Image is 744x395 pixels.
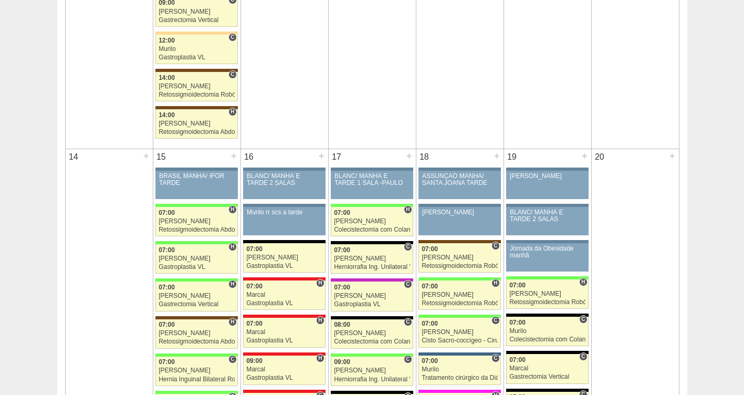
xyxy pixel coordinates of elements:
div: [PERSON_NAME] [334,255,410,262]
a: [PERSON_NAME] [418,207,500,235]
div: [PERSON_NAME] [159,83,235,90]
a: H 07:00 [PERSON_NAME] Retossigmoidectomia Robótica [506,279,588,309]
div: 14 [66,149,82,165]
a: H 07:00 [PERSON_NAME] Retossigmoidectomia Abdominal VL [155,207,237,236]
div: [PERSON_NAME] [422,254,498,261]
div: Gastrectomia Vertical [159,17,235,24]
div: Retossigmoidectomia Robótica [509,299,585,306]
div: [PERSON_NAME] [334,218,410,225]
span: 07:00 [509,282,526,289]
div: [PERSON_NAME] [334,367,410,374]
a: BLANC/ MANHÃ E TARDE 2 SALAS [506,207,588,235]
span: Consultório [579,352,587,361]
div: [PERSON_NAME] [510,173,585,180]
div: Jornada da Obesidade manhã [510,245,585,259]
div: + [405,149,414,163]
div: Key: Brasil [506,276,588,279]
div: Key: Brasil [331,204,413,207]
a: H 07:00 [PERSON_NAME] Retossigmoidectomia Robótica [418,280,500,310]
a: C 07:00 [PERSON_NAME] Cisto Sacro-coccígeo - Cirurgia [418,318,500,347]
a: H 07:00 Marcal Gastroplastia VL [243,318,325,347]
div: Gastroplastia VL [334,301,410,308]
div: BLANC/ MANHÃ E TARDE 1 SALA -PAULO [334,173,410,186]
a: C 07:00 [PERSON_NAME] Retossigmoidectomia Robótica [418,243,500,273]
a: Murilo rr scs a tarde [243,207,325,235]
span: 07:00 [159,209,175,216]
div: Key: Santa Joana [155,316,237,319]
a: C 07:00 [PERSON_NAME] Gastroplastia VL [331,282,413,311]
span: Consultório [491,354,499,362]
div: + [229,149,238,163]
a: H 07:00 Marcal Gastroplastia VL [243,280,325,310]
span: Hospital [228,243,236,251]
div: Key: Assunção [243,390,325,393]
div: Key: Blanc [506,389,588,392]
span: 08:00 [334,321,350,328]
div: Murilo [159,46,235,53]
div: [PERSON_NAME] [422,292,498,298]
div: Key: Aviso [243,204,325,207]
a: H 07:00 [PERSON_NAME] Gastroplastia VL [155,244,237,274]
div: Colecistectomia com Colangiografia VL [334,338,410,345]
div: 16 [241,149,257,165]
span: 07:00 [334,246,350,254]
div: Key: Aviso [155,168,237,171]
a: H 09:00 Marcal Gastroplastia VL [243,356,325,385]
div: Gastrectomia Vertical [509,373,585,380]
div: Key: Aviso [506,168,588,171]
div: Tratamento cirúrgico da Diástase do reto abdomem [422,375,498,381]
div: Marcal [246,292,322,298]
div: Key: Blanc [506,314,588,317]
div: Key: Blanc [506,351,588,354]
span: 07:00 [159,358,175,366]
div: BLANC/ MANHÃ E TARDE 2 SALAS [247,173,322,186]
a: C 07:00 Marcal Gastrectomia Vertical [506,354,588,383]
div: + [668,149,677,163]
div: Key: Assunção [243,352,325,356]
span: Consultório [579,315,587,324]
span: Consultório [404,243,412,251]
div: ASSUNÇÃO MANHÃ/ SANTA JOANA TARDE [422,173,497,186]
div: Cisto Sacro-coccígeo - Cirurgia [422,337,498,344]
span: Hospital [316,316,324,325]
span: 07:00 [159,246,175,254]
div: Key: Aviso [243,168,325,171]
a: C 08:00 [PERSON_NAME] Colecistectomia com Colangiografia VL [331,319,413,349]
div: [PERSON_NAME] [159,255,235,262]
a: Jornada da Obesidade manhã [506,243,588,272]
span: 07:00 [422,357,438,365]
div: Key: Maria Braido [331,278,413,282]
div: [PERSON_NAME] [159,330,235,337]
div: [PERSON_NAME] [159,367,235,374]
span: Consultório [404,318,412,326]
div: Murilo [509,328,585,335]
span: Consultório [491,242,499,250]
span: Consultório [404,280,412,288]
div: Key: Santa Joana [155,106,237,109]
span: Consultório [228,355,236,363]
span: 12:00 [159,37,175,44]
div: Marcal [246,329,322,336]
div: Marcal [246,366,322,373]
div: + [492,149,501,163]
a: C 12:00 Murilo Gastroplastia VL [155,35,237,64]
div: Retossigmoidectomia Abdominal VL [159,338,235,345]
div: 15 [153,149,170,165]
div: Retossigmoidectomia Robótica [159,91,235,98]
div: Gastroplastia VL [159,264,235,271]
div: Key: Blanc [243,240,325,243]
span: 07:00 [422,283,438,290]
div: 17 [329,149,345,165]
span: 09:00 [334,358,350,366]
div: Key: Blanc [331,391,413,394]
div: [PERSON_NAME] [422,209,497,216]
div: Key: Bartira [155,32,237,35]
a: ASSUNÇÃO MANHÃ/ SANTA JOANA TARDE [418,171,500,199]
span: Hospital [228,318,236,326]
a: BLANC/ MANHÃ E TARDE 2 SALAS [243,171,325,199]
span: 07:00 [422,245,438,253]
div: Colecistectomia com Colangiografia VL [334,226,410,233]
div: Key: Brasil [155,204,237,207]
div: Key: Brasil [331,354,413,357]
span: Hospital [404,205,412,214]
